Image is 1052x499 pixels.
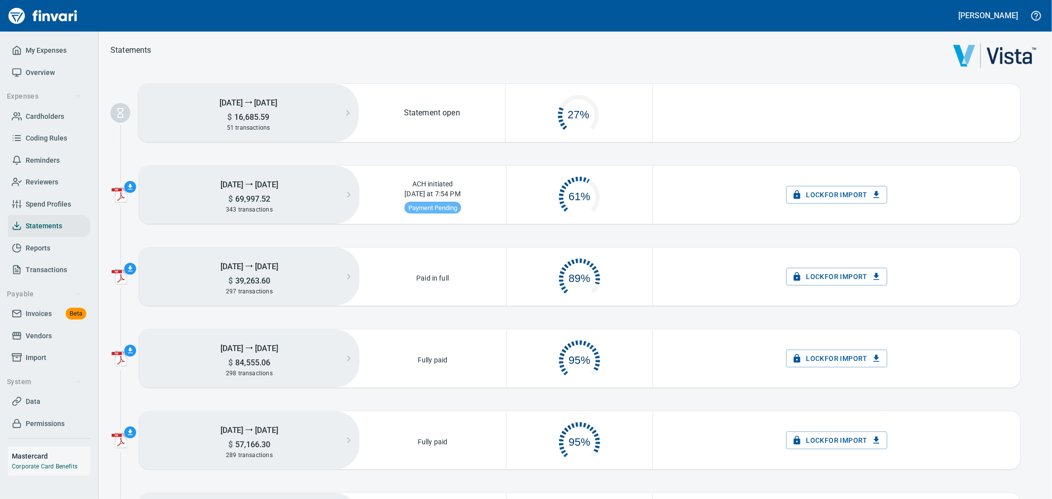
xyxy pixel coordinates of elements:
span: 298 transactions [226,370,273,377]
img: vista.png [953,43,1036,68]
img: adobe-pdf-icon.png [111,432,127,448]
h5: [DATE] ⭢ [DATE] [139,338,360,357]
button: [DATE] ⭢ [DATE]$57,166.30289 transactions [139,411,360,469]
button: [DATE] ⭢ [DATE]$84,555.06298 transactions [139,329,360,388]
img: adobe-pdf-icon.png [111,269,127,285]
p: [DATE] at 7:54 PM [401,189,464,202]
nav: breadcrumb [110,44,151,56]
span: $ [228,358,233,367]
a: Data [8,391,90,413]
div: 264 of 297 complete. Click to open reminders. [507,248,653,305]
span: Coding Rules [26,132,67,144]
a: Permissions [8,413,90,435]
button: [PERSON_NAME] [956,8,1020,23]
span: Cardholders [26,110,64,123]
h6: Mastercard [12,451,90,462]
p: Fully paid [415,434,451,447]
h5: [DATE] ⭢ [DATE] [139,256,360,276]
h5: [DATE] ⭢ [DATE] [139,420,360,439]
a: Cardholders [8,106,90,128]
span: Lock for Import [794,189,879,201]
a: Reports [8,237,90,259]
button: Lockfor Import [786,431,887,450]
img: Finvari [6,4,80,28]
p: ACH initiated [409,176,456,189]
a: Import [8,347,90,369]
span: Payable [7,288,81,300]
button: Lockfor Import [786,268,887,286]
a: Vendors [8,325,90,347]
span: 69,997.52 [233,194,270,204]
p: Statement open [404,107,460,119]
span: My Expenses [26,44,67,57]
span: Expenses [7,90,81,103]
span: Beta [66,308,86,320]
h5: [DATE] ⭢ [DATE] [138,93,359,112]
span: Payment Pending [404,204,461,212]
span: Import [26,352,46,364]
span: $ [227,112,232,122]
span: 343 transactions [226,206,273,213]
h5: [DATE] ⭢ [DATE] [139,175,360,194]
a: Corporate Card Benefits [12,463,77,470]
span: Lock for Import [794,271,879,283]
button: Lockfor Import [786,350,887,368]
a: Spend Profiles [8,193,90,215]
span: Overview [26,67,55,79]
button: Lockfor Import [786,186,887,204]
p: Statements [110,44,151,56]
span: 297 transactions [226,288,273,295]
div: 14 of 51 complete. Click to open reminders. [506,84,652,142]
p: Paid in full [413,270,452,283]
a: Reviewers [8,171,90,193]
a: Overview [8,62,90,84]
span: 51 transactions [227,124,270,131]
p: Fully paid [415,352,451,365]
button: [DATE] ⭢ [DATE]$69,997.52343 transactions [139,166,360,224]
a: Statements [8,215,90,237]
button: 27% [506,84,652,142]
a: Coding Rules [8,127,90,149]
span: Reminders [26,154,60,167]
button: 89% [507,248,653,305]
span: $ [228,194,233,204]
span: Transactions [26,264,67,276]
button: 95% [507,412,653,469]
img: adobe-pdf-icon.png [111,187,127,203]
span: Spend Profiles [26,198,71,211]
span: Lock for Import [794,353,879,365]
span: System [7,376,81,388]
button: System [3,373,85,391]
span: Reports [26,242,50,254]
button: 95% [507,330,653,387]
span: 39,263.60 [233,276,270,285]
span: 57,166.30 [233,440,270,449]
div: 274 of 289 complete. Click to open reminders. [507,412,653,469]
span: $ [228,440,233,449]
button: 61% [507,166,653,223]
button: Payable [3,285,85,303]
button: [DATE] ⭢ [DATE]$39,263.60297 transactions [139,248,360,306]
span: Permissions [26,418,65,430]
span: 289 transactions [226,452,273,459]
span: Reviewers [26,176,58,188]
span: Statements [26,220,62,232]
button: Expenses [3,87,85,106]
div: 282 of 298 complete. Click to open reminders. [507,330,653,387]
span: 84,555.06 [233,358,270,367]
a: Reminders [8,149,90,172]
span: Vendors [26,330,52,342]
h5: [PERSON_NAME] [959,10,1018,21]
a: My Expenses [8,39,90,62]
a: Transactions [8,259,90,281]
span: Data [26,395,40,408]
span: Lock for Import [794,434,879,447]
a: InvoicesBeta [8,303,90,325]
span: $ [228,276,233,285]
span: Invoices [26,308,52,320]
button: [DATE] ⭢ [DATE]$16,685.5951 transactions [138,84,359,142]
span: 16,685.59 [232,112,269,122]
img: adobe-pdf-icon.png [111,351,127,366]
